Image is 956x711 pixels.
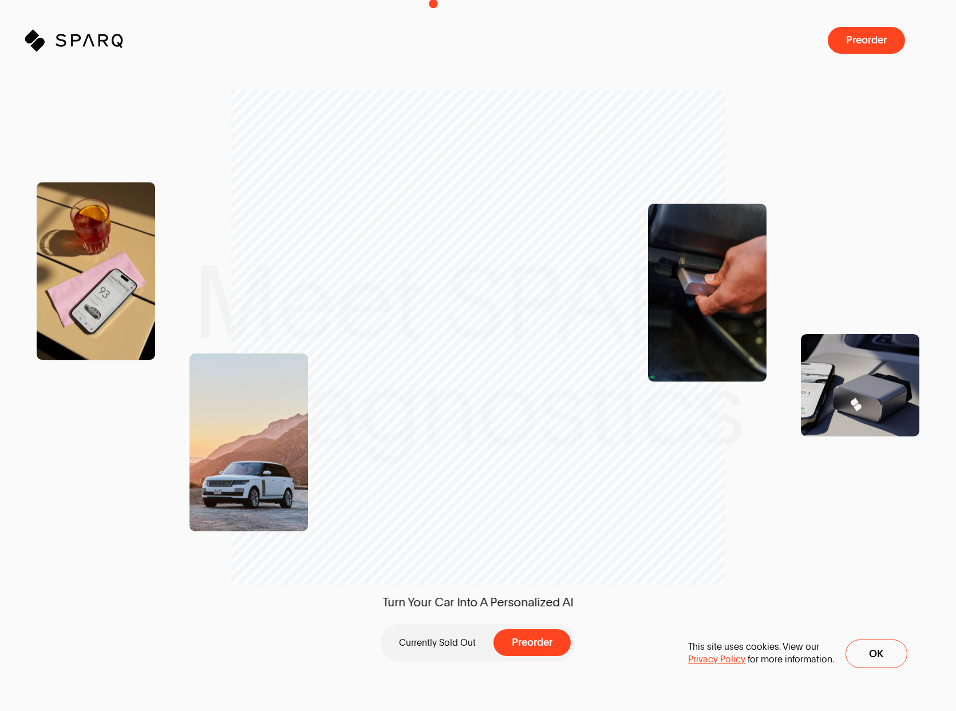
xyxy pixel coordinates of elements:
[869,649,883,660] span: Ok
[846,639,907,668] button: Ok
[189,353,308,531] img: Range Rover Scenic Shot
[512,637,552,648] span: Preorder
[399,637,476,649] p: Currently Sold Out
[688,653,745,666] a: Privacy Policy
[361,594,594,611] span: Turn Your Car Into A Personalized AI
[493,629,571,657] button: Preorder
[37,182,155,360] img: SPARQ app open in an iPhone on the Table
[383,594,574,611] span: Turn Your Car Into A Personalized AI
[648,204,767,382] img: SPARQ Diagnostics being inserting into an OBD Port
[828,27,905,54] button: Preorder a SPARQ Diagnostics Device
[688,641,834,666] p: This site uses cookies. View our for more information.
[846,35,887,46] span: Preorder
[801,334,919,436] img: Product Shot of a SPARQ Diagnostics Device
